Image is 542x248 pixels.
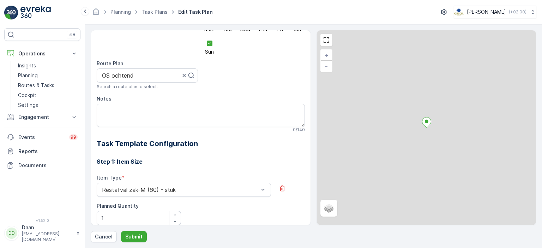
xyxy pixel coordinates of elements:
[97,96,112,102] label: Notes
[4,47,80,61] button: Operations
[15,71,80,80] a: Planning
[15,90,80,100] a: Cockpit
[18,92,36,99] p: Cockpit
[18,72,38,79] p: Planning
[97,84,158,90] span: Search a route plan to select.
[97,138,305,149] h2: Task Template Configuration
[68,32,76,37] p: ⌘B
[95,233,113,240] p: Cancel
[97,157,305,166] h3: Step 1: Item Size
[325,63,328,69] span: −
[223,27,232,32] span: Tue
[4,144,80,158] a: Reports
[18,82,54,89] p: Routes & Tasks
[18,134,65,141] p: Events
[177,8,214,16] span: Edit Task Plan
[141,9,168,15] a: Task Plans
[258,27,267,32] span: Thu
[454,8,464,16] img: basis-logo_rgb2x.png
[4,224,80,242] button: DDDaan[EMAIL_ADDRESS][DOMAIN_NAME]
[18,148,78,155] p: Reports
[121,231,147,242] button: Submit
[18,50,66,57] p: Operations
[15,61,80,71] a: Insights
[321,50,332,61] a: Zoom In
[321,61,332,71] a: Zoom Out
[4,130,80,144] a: Events99
[204,27,215,32] span: Mon
[15,80,80,90] a: Routes & Tasks
[240,27,250,32] span: Wed
[18,102,38,109] p: Settings
[4,6,18,20] img: logo
[110,9,131,15] a: Planning
[97,203,139,209] label: Planned Quantity
[454,6,536,18] button: [PERSON_NAME](+02:00)
[71,134,76,140] p: 99
[294,27,302,32] span: Sat
[321,200,337,216] a: Layers
[293,127,305,133] p: 0 / 140
[15,100,80,110] a: Settings
[20,6,51,20] img: logo_light-DOdMpM7g.png
[205,49,214,54] span: Sun
[18,114,66,121] p: Engagement
[321,35,332,45] a: View Fullscreen
[4,218,80,223] span: v 1.52.0
[97,175,122,181] label: Item Type
[325,52,328,58] span: +
[4,110,80,124] button: Engagement
[22,231,73,242] p: [EMAIL_ADDRESS][DOMAIN_NAME]
[92,11,100,17] a: Homepage
[125,233,143,240] p: Submit
[4,158,80,173] a: Documents
[18,62,36,69] p: Insights
[18,162,78,169] p: Documents
[97,60,123,66] label: Route Plan
[277,27,283,32] span: Fri
[91,231,117,242] button: Cancel
[22,224,73,231] p: Daan
[509,9,526,15] p: ( +02:00 )
[6,228,17,239] div: DD
[467,8,506,16] p: [PERSON_NAME]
